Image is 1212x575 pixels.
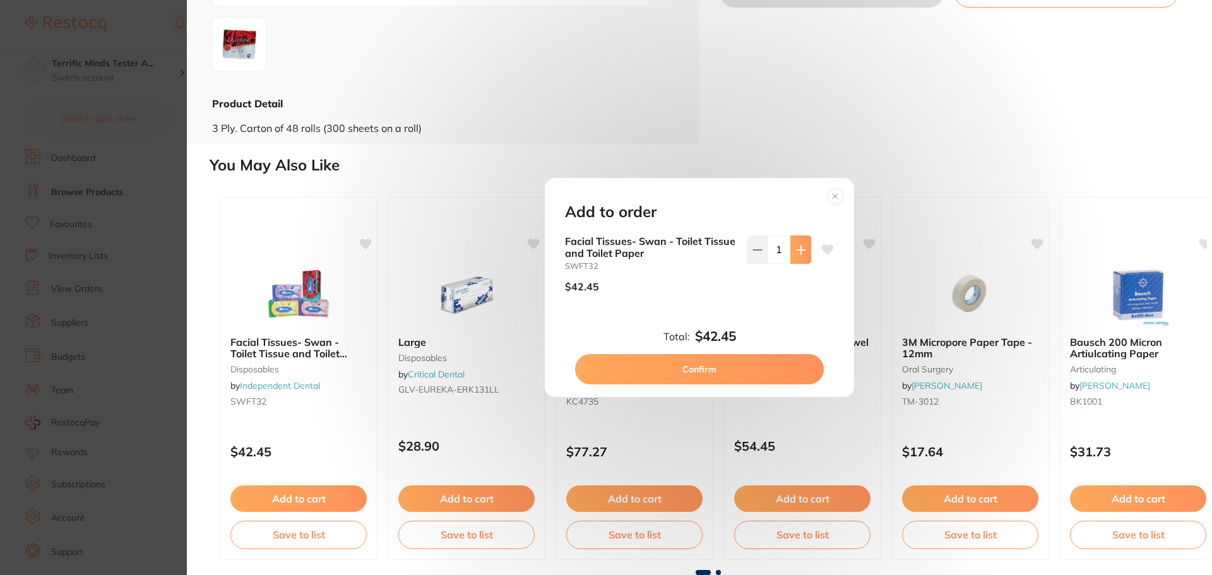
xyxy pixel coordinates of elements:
small: SWFT32 [565,261,737,271]
p: $42.45 [565,281,599,292]
button: Confirm [575,354,824,384]
label: Total: [663,331,690,342]
b: $42.45 [695,329,736,344]
h2: Add to order [565,203,656,221]
b: Facial Tissues- Swan - Toilet Tissue and Toilet Paper [565,235,737,259]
